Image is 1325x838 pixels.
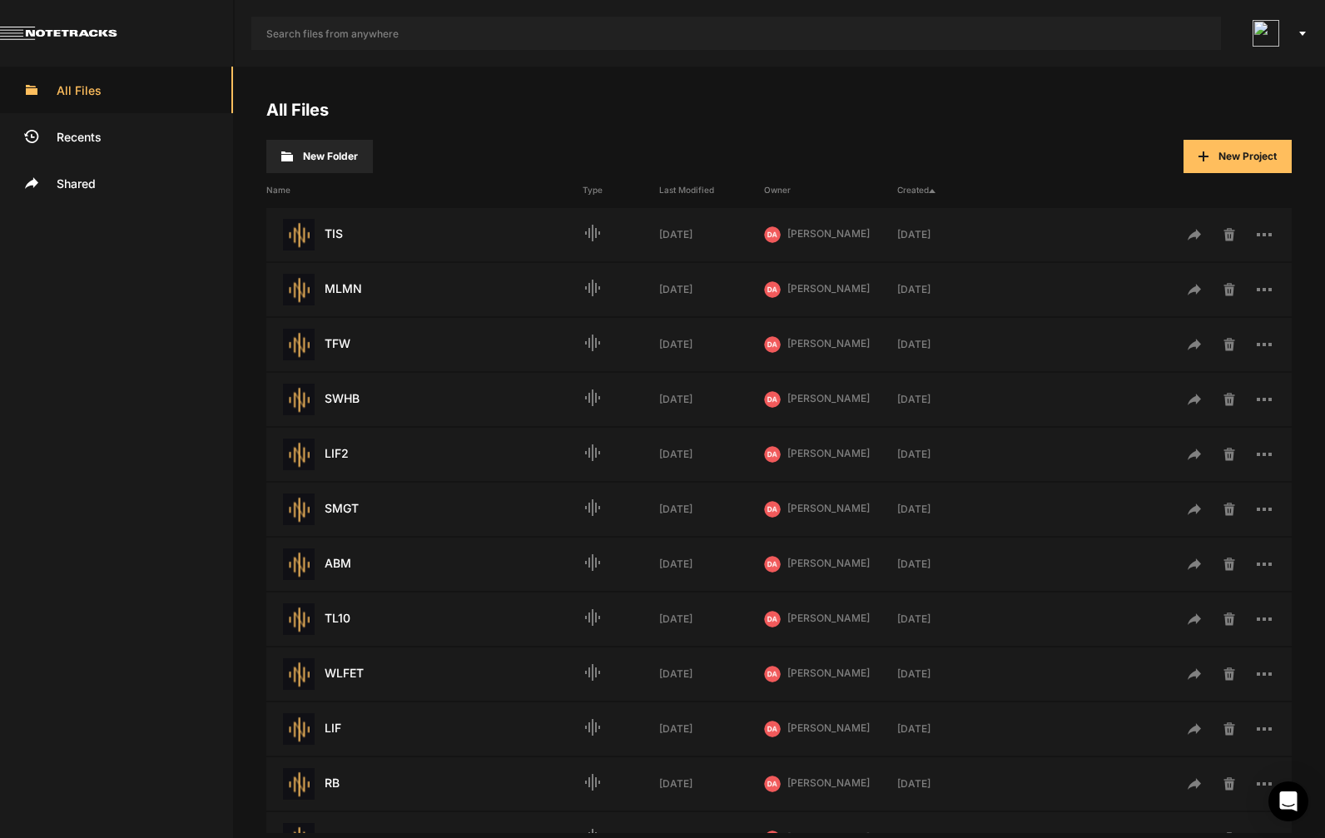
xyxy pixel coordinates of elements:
[266,384,583,415] div: SWHB
[897,667,1002,682] div: [DATE]
[897,612,1002,627] div: [DATE]
[659,337,764,352] div: [DATE]
[787,502,870,514] span: [PERSON_NAME]
[897,557,1002,572] div: [DATE]
[659,721,764,736] div: [DATE]
[283,658,315,690] img: star-track.png
[266,439,583,470] div: LIF2
[583,278,603,298] mat-icon: Audio
[583,388,603,408] mat-icon: Audio
[787,612,870,624] span: [PERSON_NAME]
[583,333,603,353] mat-icon: Audio
[659,227,764,242] div: [DATE]
[1268,781,1308,821] div: Open Intercom Messenger
[283,603,315,635] img: star-track.png
[897,447,1002,462] div: [DATE]
[1218,150,1277,162] span: New Project
[266,548,583,580] div: ABM
[659,184,764,196] div: Last Modified
[283,274,315,305] img: star-track.png
[764,391,781,408] img: letters
[764,446,781,463] img: letters
[659,557,764,572] div: [DATE]
[1184,140,1292,173] button: New Project
[283,384,315,415] img: star-track.png
[266,274,583,305] div: MLMN
[764,336,781,353] img: letters
[283,493,315,525] img: star-track.png
[659,282,764,297] div: [DATE]
[787,776,870,789] span: [PERSON_NAME]
[583,717,603,737] mat-icon: Audio
[283,439,315,470] img: star-track.png
[266,768,583,800] div: RB
[897,392,1002,407] div: [DATE]
[583,553,603,573] mat-icon: Audio
[283,548,315,580] img: star-track.png
[266,603,583,635] div: TL10
[659,776,764,791] div: [DATE]
[659,667,764,682] div: [DATE]
[266,184,583,196] div: Name
[583,662,603,682] mat-icon: Audio
[583,223,603,243] mat-icon: Audio
[266,713,583,745] div: LIF
[787,337,870,350] span: [PERSON_NAME]
[659,502,764,517] div: [DATE]
[897,227,1002,242] div: [DATE]
[787,447,870,459] span: [PERSON_NAME]
[897,721,1002,736] div: [DATE]
[659,612,764,627] div: [DATE]
[283,768,315,800] img: star-track.png
[787,227,870,240] span: [PERSON_NAME]
[266,658,583,690] div: WLFET
[266,100,329,120] a: All Files
[787,721,870,734] span: [PERSON_NAME]
[897,337,1002,352] div: [DATE]
[266,493,583,525] div: SMGT
[659,447,764,462] div: [DATE]
[283,713,315,745] img: star-track.png
[764,501,781,518] img: letters
[787,557,870,569] span: [PERSON_NAME]
[583,184,659,196] div: Type
[897,502,1002,517] div: [DATE]
[659,392,764,407] div: [DATE]
[583,772,603,792] mat-icon: Audio
[764,666,781,682] img: letters
[787,392,870,404] span: [PERSON_NAME]
[897,776,1002,791] div: [DATE]
[764,184,897,196] div: Owner
[266,329,583,360] div: TFW
[764,226,781,243] img: letters
[283,329,315,360] img: star-track.png
[764,281,781,298] img: letters
[764,721,781,737] img: letters
[897,184,1002,196] div: Created
[583,607,603,627] mat-icon: Audio
[266,140,373,173] button: New Folder
[583,498,603,518] mat-icon: Audio
[787,282,870,295] span: [PERSON_NAME]
[266,219,583,250] div: TIS
[897,282,1002,297] div: [DATE]
[583,443,603,463] mat-icon: Audio
[764,556,781,573] img: letters
[283,219,315,250] img: star-track.png
[764,776,781,792] img: letters
[251,17,1221,50] input: Search files from anywhere
[787,667,870,679] span: [PERSON_NAME]
[764,611,781,627] img: letters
